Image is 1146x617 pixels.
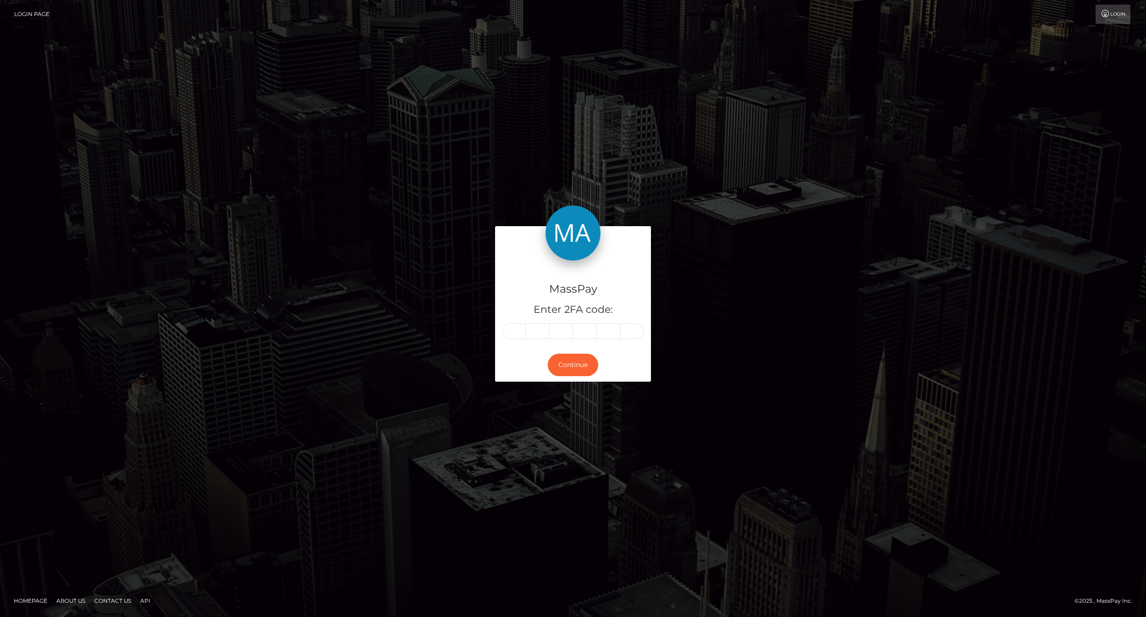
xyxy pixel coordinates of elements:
a: About Us [53,594,89,608]
a: API [137,594,154,608]
a: Homepage [10,594,51,608]
a: Login [1096,5,1130,24]
img: MassPay [545,206,601,261]
h5: Enter 2FA code: [502,303,644,317]
a: Login Page [14,5,50,24]
h4: MassPay [502,281,644,297]
button: Continue [548,354,598,376]
a: Contact Us [91,594,135,608]
div: © 2025 , MassPay Inc. [1074,596,1139,606]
